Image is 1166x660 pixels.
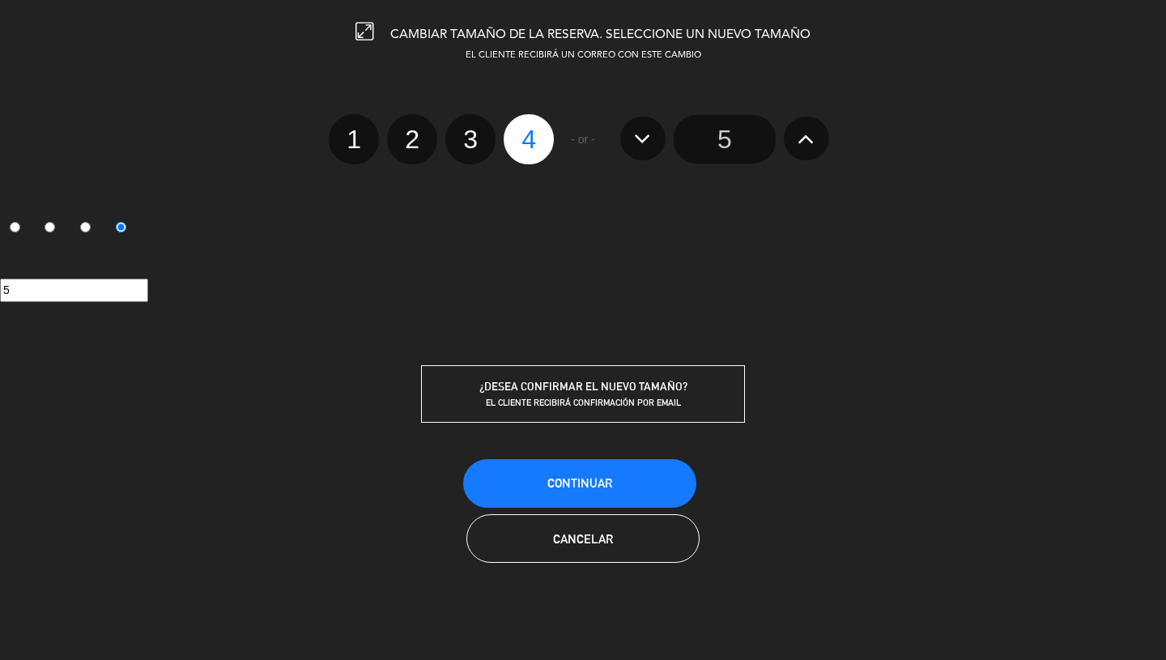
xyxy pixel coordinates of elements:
span: EL CLIENTE RECIBIRÁ UN CORREO CON ESTE CAMBIO [466,51,701,60]
span: Cancelar [553,532,613,546]
span: CAMBIAR TAMAÑO DE LA RESERVA. SELECCIONE UN NUEVO TAMAÑO [390,28,811,41]
label: 2 [36,215,71,243]
input: 4 [116,222,126,232]
input: 1 [10,222,20,232]
label: 4 [504,114,554,164]
span: Continuar [547,476,612,490]
button: Continuar [463,459,696,508]
label: 2 [387,114,437,164]
span: EL CLIENTE RECIBIRÁ CONFIRMACIÓN POR EMAIL [486,397,681,408]
input: 3 [80,222,91,232]
span: ¿DESEA CONFIRMAR EL NUEVO TAMAÑO? [479,380,687,393]
label: 4 [106,215,142,243]
input: 2 [45,222,55,232]
span: - or - [571,130,595,149]
label: 3 [445,114,496,164]
label: 3 [71,215,107,243]
label: 1 [329,114,379,164]
button: Cancelar [466,514,700,563]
